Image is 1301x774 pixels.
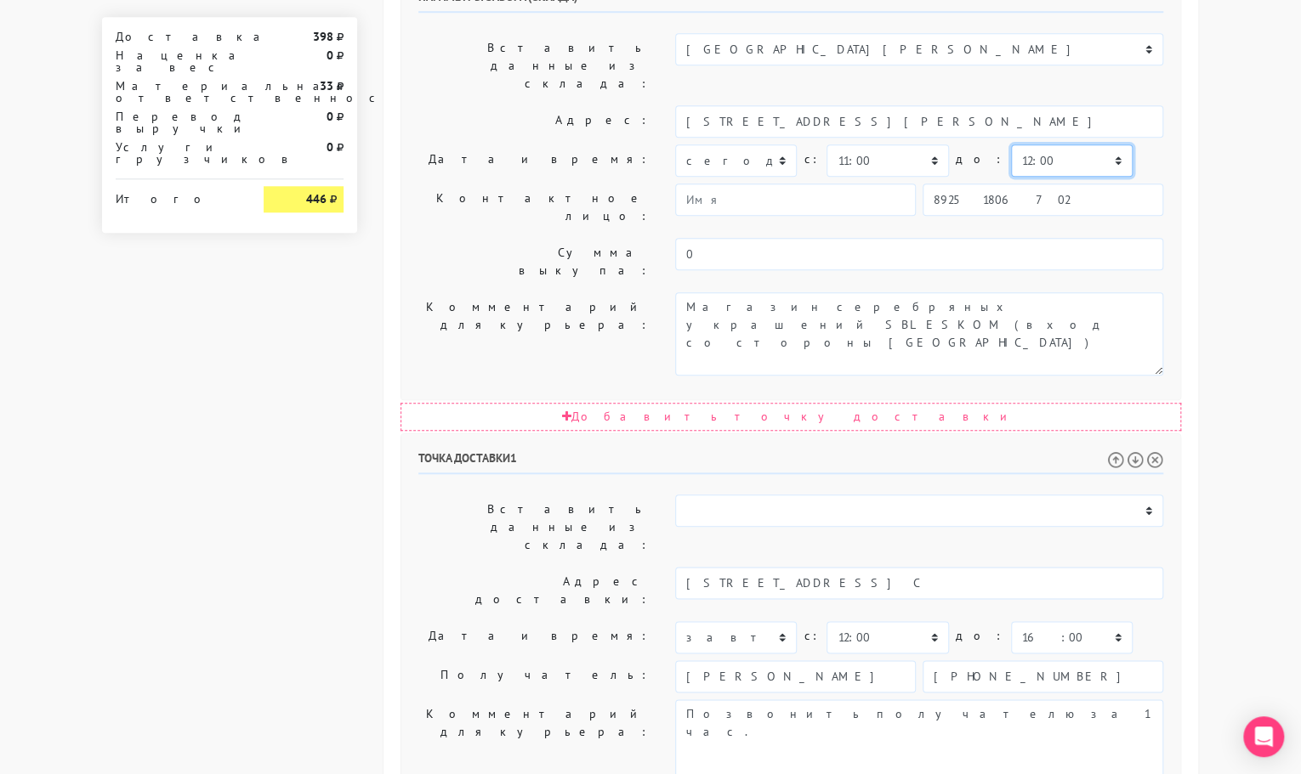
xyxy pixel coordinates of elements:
input: Телефон [923,184,1163,216]
div: Материальная ответственность [103,80,251,104]
input: Имя [675,184,916,216]
label: c: [804,144,820,174]
div: Open Intercom Messenger [1243,716,1284,757]
div: Итого [116,186,238,205]
label: до: [956,621,1004,651]
label: Вставить данные из склада: [406,33,662,99]
div: Услуги грузчиков [103,141,251,165]
label: Дата и время: [406,621,662,653]
label: Сумма выкупа: [406,238,662,285]
h6: Точка доставки [418,451,1163,474]
label: Адрес: [406,105,662,138]
strong: 446 [306,191,327,206]
label: до: [956,144,1004,174]
strong: 0 [327,109,333,124]
span: 1 [510,450,517,466]
label: Получатель: [406,660,662,692]
strong: 33 [320,78,333,93]
div: Доставка [103,31,251,42]
label: Вставить данные из склада: [406,494,662,560]
div: Перевод выручки [103,110,251,134]
label: Адрес доставки: [406,567,662,614]
input: Имя [675,660,916,692]
label: Комментарий для курьера: [406,292,662,376]
label: Дата и время: [406,144,662,177]
div: Наценка за вес [103,49,251,73]
strong: 0 [327,48,333,63]
label: c: [804,621,820,651]
input: Телефон [923,660,1163,692]
div: Добавить точку доставки [401,403,1181,431]
strong: 398 [313,29,333,44]
strong: 0 [327,139,333,155]
label: Контактное лицо: [406,184,662,231]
